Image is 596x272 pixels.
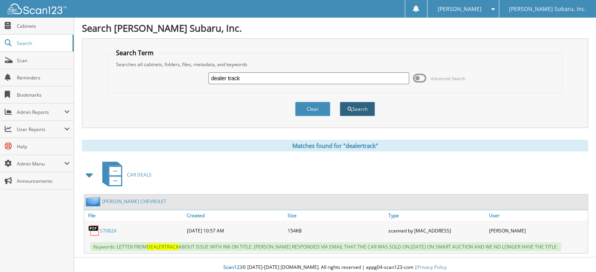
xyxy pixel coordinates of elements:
[17,178,70,184] span: Announcements
[102,198,167,205] a: [PERSON_NAME] CHEVROLET
[17,143,70,150] span: Help
[84,210,185,221] a: File
[8,4,67,14] img: scan123-logo-white.svg
[127,171,152,178] span: CAR DEALS
[17,23,70,29] span: Cabinets
[17,126,64,133] span: User Reports
[112,49,158,57] legend: Search Term
[98,159,152,190] a: CAR DEALS
[340,102,375,116] button: Search
[223,264,242,270] span: Scan123
[185,210,286,221] a: Created
[17,57,70,64] span: Scan
[17,109,64,115] span: Admin Reports
[88,225,100,236] img: PDF.png
[286,223,386,238] div: 154KB
[386,223,487,238] div: scanned by [MAC_ADDRESS]
[100,227,117,234] a: S7082A
[437,7,481,11] span: [PERSON_NAME]
[86,196,102,206] img: folder2.png
[17,92,70,98] span: Bookmarks
[185,223,286,238] div: [DATE] 10:57 AM
[487,223,588,238] div: [PERSON_NAME]
[286,210,386,221] a: Size
[112,61,558,68] div: Searches all cabinets, folders, files, metadata, and keywords
[17,160,64,167] span: Admin Menu
[431,76,466,81] span: Advanced Search
[17,74,70,81] span: Reminders
[386,210,487,221] a: Type
[557,234,596,272] iframe: Chat Widget
[82,140,588,151] div: Matches found for "dealertrack"
[417,264,447,270] a: Privacy Policy
[17,40,69,47] span: Search
[147,243,179,250] span: DEALERTRACK
[487,210,588,221] a: User
[82,22,588,34] h1: Search [PERSON_NAME] Subaru, Inc.
[509,7,586,11] span: [PERSON_NAME] Subaru, Inc.
[90,242,561,251] span: Keywords: LETTER FROM ABOUT ISSUE WITH INK ON TITLE. [PERSON_NAME] RESPONDED VIA EMAIL THAT THE C...
[295,102,330,116] button: Clear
